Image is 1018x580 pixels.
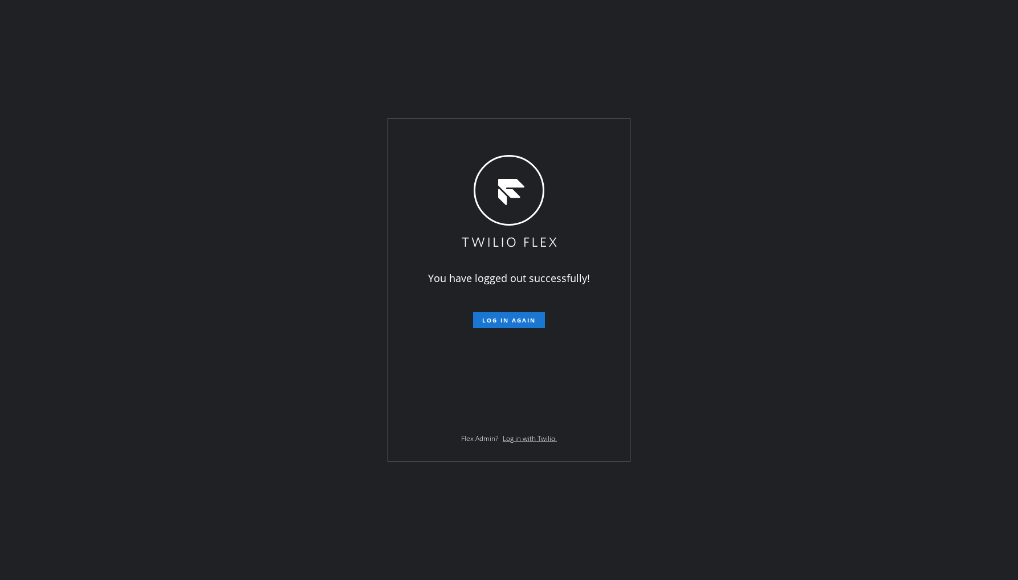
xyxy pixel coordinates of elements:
[482,316,536,324] span: Log in again
[461,434,498,443] span: Flex Admin?
[503,434,557,443] a: Log in with Twilio.
[428,271,590,285] span: You have logged out successfully!
[473,312,545,328] button: Log in again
